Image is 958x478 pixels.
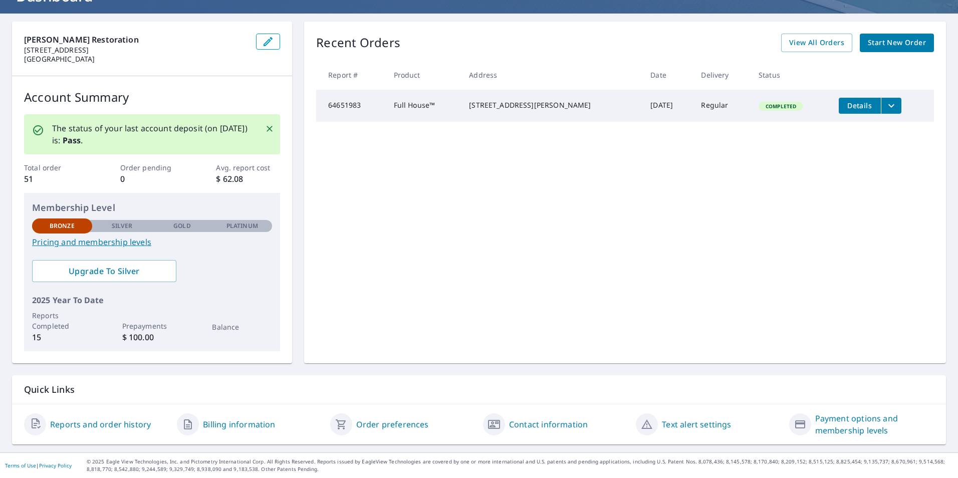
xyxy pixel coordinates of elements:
[5,462,72,468] p: |
[24,383,934,396] p: Quick Links
[24,34,248,46] p: [PERSON_NAME] Restoration
[122,321,182,331] p: Prepayments
[789,37,844,49] span: View All Orders
[52,122,253,146] p: The status of your last account deposit (on [DATE]) is: .
[356,418,429,430] a: Order preferences
[216,162,280,173] p: Avg. report cost
[87,458,953,473] p: © 2025 Eagle View Technologies, Inc. and Pictometry International Corp. All Rights Reserved. Repo...
[50,221,75,230] p: Bronze
[509,418,588,430] a: Contact information
[24,55,248,64] p: [GEOGRAPHIC_DATA]
[39,462,72,469] a: Privacy Policy
[226,221,258,230] p: Platinum
[693,60,751,90] th: Delivery
[386,90,461,122] td: Full House™
[461,60,642,90] th: Address
[860,34,934,52] a: Start New Order
[881,98,901,114] button: filesDropdownBtn-64651983
[781,34,852,52] a: View All Orders
[316,34,400,52] p: Recent Orders
[212,322,272,332] p: Balance
[173,221,190,230] p: Gold
[32,294,272,306] p: 2025 Year To Date
[5,462,36,469] a: Terms of Use
[40,266,168,277] span: Upgrade To Silver
[662,418,731,430] a: Text alert settings
[815,412,934,436] a: Payment options and membership levels
[868,37,926,49] span: Start New Order
[24,173,88,185] p: 51
[24,88,280,106] p: Account Summary
[122,331,182,343] p: $ 100.00
[216,173,280,185] p: $ 62.08
[112,221,133,230] p: Silver
[32,260,176,282] a: Upgrade To Silver
[50,418,151,430] a: Reports and order history
[839,98,881,114] button: detailsBtn-64651983
[751,60,831,90] th: Status
[120,173,184,185] p: 0
[642,90,693,122] td: [DATE]
[386,60,461,90] th: Product
[263,122,276,135] button: Close
[693,90,751,122] td: Regular
[32,201,272,214] p: Membership Level
[203,418,275,430] a: Billing information
[760,103,802,110] span: Completed
[24,162,88,173] p: Total order
[316,90,385,122] td: 64651983
[32,236,272,248] a: Pricing and membership levels
[120,162,184,173] p: Order pending
[642,60,693,90] th: Date
[469,100,634,110] div: [STREET_ADDRESS][PERSON_NAME]
[63,135,81,146] b: Pass
[32,331,92,343] p: 15
[845,101,875,110] span: Details
[24,46,248,55] p: [STREET_ADDRESS]
[316,60,385,90] th: Report #
[32,310,92,331] p: Reports Completed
